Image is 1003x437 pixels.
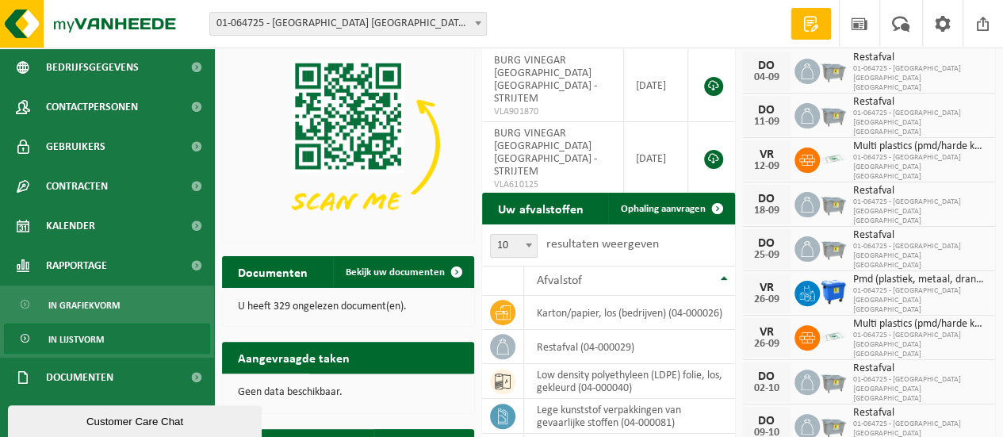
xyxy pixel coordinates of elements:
[751,59,783,72] div: DO
[853,407,987,420] span: Restafval
[46,397,118,437] span: Product Shop
[482,193,599,224] h2: Uw afvalstoffen
[751,148,783,161] div: VR
[853,109,987,137] span: 01-064725 - [GEOGRAPHIC_DATA] [GEOGRAPHIC_DATA] [GEOGRAPHIC_DATA]
[624,49,688,122] td: [DATE]
[751,104,783,117] div: DO
[820,278,847,305] img: WB-1100-HPE-BE-01
[853,153,987,182] span: 01-064725 - [GEOGRAPHIC_DATA] [GEOGRAPHIC_DATA] [GEOGRAPHIC_DATA]
[494,105,611,118] span: VLA901870
[46,127,105,167] span: Gebruikers
[853,286,987,315] span: 01-064725 - [GEOGRAPHIC_DATA] [GEOGRAPHIC_DATA] [GEOGRAPHIC_DATA]
[238,387,458,398] p: Geen data beschikbaar.
[210,13,486,35] span: 01-064725 - BURG VINEGAR BELGIUM NV - STRIJTEM
[751,72,783,83] div: 04-09
[820,367,847,394] img: WB-2500-GAL-GY-01
[46,246,107,286] span: Rapportage
[333,256,473,288] a: Bekijk uw documenten
[751,339,783,350] div: 26-09
[46,358,113,397] span: Documenten
[48,290,120,320] span: In grafiekvorm
[624,122,688,195] td: [DATE]
[46,167,108,206] span: Contracten
[853,242,987,270] span: 01-064725 - [GEOGRAPHIC_DATA] [GEOGRAPHIC_DATA] [GEOGRAPHIC_DATA]
[751,193,783,205] div: DO
[820,145,847,172] img: LP-SK-00500-LPE-16
[238,301,458,312] p: U heeft 329 ongelezen document(en).
[853,375,987,404] span: 01-064725 - [GEOGRAPHIC_DATA] [GEOGRAPHIC_DATA] [GEOGRAPHIC_DATA]
[494,178,611,191] span: VLA610125
[46,48,139,87] span: Bedrijfsgegevens
[820,323,847,350] img: LP-SK-00500-LPE-16
[751,415,783,427] div: DO
[853,331,987,359] span: 01-064725 - [GEOGRAPHIC_DATA] [GEOGRAPHIC_DATA] [GEOGRAPHIC_DATA]
[222,49,474,239] img: Download de VHEPlus App
[751,294,783,305] div: 26-09
[491,235,537,257] span: 10
[751,282,783,294] div: VR
[346,267,445,278] span: Bekijk uw documenten
[853,318,987,331] span: Multi plastics (pmd/harde kunststoffen/spanbanden/eps/folie naturel/folie gemeng...
[751,370,783,383] div: DO
[490,234,538,258] span: 10
[524,296,734,330] td: karton/papier, los (bedrijven) (04-000026)
[222,342,366,373] h2: Aangevraagde taken
[546,238,658,251] label: resultaten weergeven
[820,190,847,217] img: WB-2500-GAL-GY-01
[494,55,596,105] span: BURG VINEGAR [GEOGRAPHIC_DATA] [GEOGRAPHIC_DATA] - STRIJTEM
[853,362,987,375] span: Restafval
[8,402,265,437] iframe: chat widget
[853,229,987,242] span: Restafval
[853,52,987,64] span: Restafval
[820,56,847,83] img: WB-2500-GAL-GY-01
[46,87,138,127] span: Contactpersonen
[853,64,987,93] span: 01-064725 - [GEOGRAPHIC_DATA] [GEOGRAPHIC_DATA] [GEOGRAPHIC_DATA]
[751,117,783,128] div: 11-09
[48,324,104,355] span: In lijstvorm
[853,274,987,286] span: Pmd (plastiek, metaal, drankkartons) (bedrijven)
[751,161,783,172] div: 12-09
[209,12,487,36] span: 01-064725 - BURG VINEGAR BELGIUM NV - STRIJTEM
[751,237,783,250] div: DO
[524,330,734,364] td: restafval (04-000029)
[853,197,987,226] span: 01-064725 - [GEOGRAPHIC_DATA] [GEOGRAPHIC_DATA] [GEOGRAPHIC_DATA]
[751,326,783,339] div: VR
[524,364,734,399] td: low density polyethyleen (LDPE) folie, los, gekleurd (04-000040)
[820,234,847,261] img: WB-2500-GAL-GY-01
[751,205,783,217] div: 18-09
[621,204,706,214] span: Ophaling aanvragen
[608,193,733,224] a: Ophaling aanvragen
[4,324,210,354] a: In lijstvorm
[524,399,734,434] td: lege kunststof verpakkingen van gevaarlijke stoffen (04-000081)
[46,206,95,246] span: Kalender
[536,274,581,287] span: Afvalstof
[751,250,783,261] div: 25-09
[853,140,987,153] span: Multi plastics (pmd/harde kunststoffen/spanbanden/eps/folie naturel/folie gemeng...
[751,383,783,394] div: 02-10
[494,128,596,178] span: BURG VINEGAR [GEOGRAPHIC_DATA] [GEOGRAPHIC_DATA] - STRIJTEM
[4,289,210,320] a: In grafiekvorm
[222,256,323,287] h2: Documenten
[853,185,987,197] span: Restafval
[820,101,847,128] img: WB-2500-GAL-GY-01
[853,96,987,109] span: Restafval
